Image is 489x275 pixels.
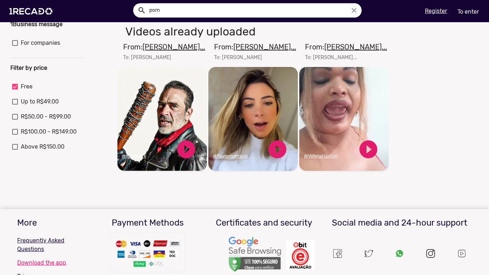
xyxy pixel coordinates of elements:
font: Free [21,83,33,90]
font: play_circle_filled [267,139,288,160]
img: twitter.svg [364,249,373,258]
font: R$100.00 - R$149.00 [21,128,77,135]
font: From: [123,43,142,51]
font: R$50.00 - R$99.00 [21,113,71,120]
img: A message, 1 message, 1 message, video of celebrities, website to pay celebrities, videos and exc... [228,236,282,273]
font: Download the app [17,259,66,266]
font: Filter by price [10,64,47,71]
font: [PERSON_NAME]... [142,43,205,51]
img: A message, 1 message, 1 message, video of celebrities, website to pay celebrities, videos and exc... [395,249,404,258]
font: Above R$150.00 [21,143,64,150]
font: play_circle_filled [358,139,379,160]
mat-icon: Example home icon [137,6,146,15]
a: Download the app [17,259,84,266]
font: @nandovfx [122,153,146,159]
font: To: [PERSON_NAME] [214,54,262,61]
font: @flaviamonteiro [213,153,247,159]
button: Example home icon [135,4,147,16]
font: For companies [21,39,60,46]
font: play_circle_filled [175,139,197,160]
font: Up to R$49.00 [21,98,59,105]
font: [PERSON_NAME]... [324,43,387,51]
font: To enter [457,8,479,15]
img: A message, 1 message, 1 message, video of celebrities, website to pay celebrities, videos and exc... [333,249,342,258]
font: Certificates and security [216,218,312,228]
i: close [350,6,358,14]
font: [PERSON_NAME]... [233,43,296,51]
img: instagram.svg [426,249,435,258]
font: @ValeriaHuston [304,153,338,159]
font: Videos already uploaded [125,25,256,38]
font: More [17,218,37,228]
img: A message, 1 message, 1 message, video of celebrities, website to pay celebrities, videos and exc... [286,240,315,270]
font: Payment Methods [112,218,184,228]
input: To look for... [144,3,362,18]
font: From: [214,43,233,51]
font: Frequently Asked Questions [17,237,64,252]
font: To: [PERSON_NAME]... [305,54,357,61]
font: From: [305,43,324,51]
font: To: [PERSON_NAME] [123,54,171,61]
font: Register [425,8,447,14]
font: Social media and 24-hour support [332,218,467,228]
img: A message, 1 message, 1 message, video of celebrities, website to pay celebrities, videos and exc... [457,249,466,258]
